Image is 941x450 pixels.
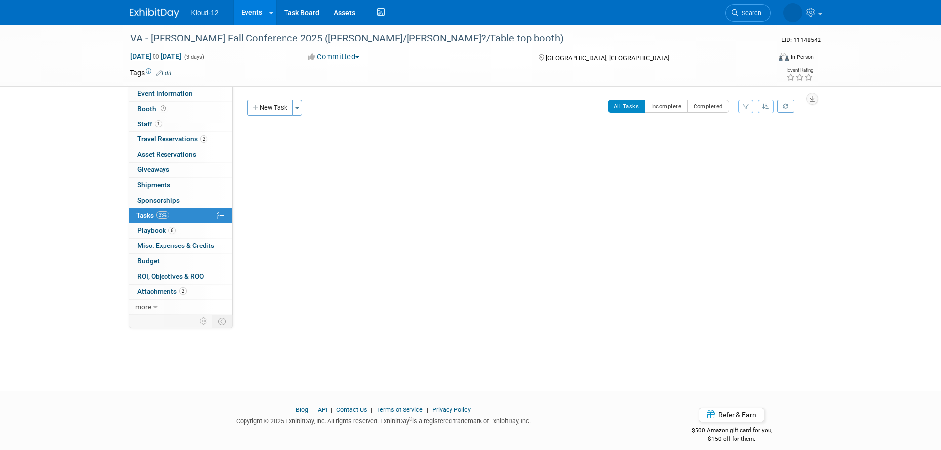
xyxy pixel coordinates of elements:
[247,100,293,116] button: New Task
[195,315,212,327] td: Personalize Event Tab Strip
[779,53,789,61] img: Format-Inperson.png
[432,406,471,413] a: Privacy Policy
[608,100,646,113] button: All Tasks
[129,102,232,117] a: Booth
[137,105,168,113] span: Booth
[699,408,764,422] a: Refer & Earn
[129,223,232,238] a: Playbook6
[200,135,207,143] span: 2
[129,254,232,269] a: Budget
[368,406,375,413] span: |
[129,300,232,315] a: more
[137,242,214,249] span: Misc. Expenses & Credits
[129,269,232,284] a: ROI, Objectives & ROO
[790,53,814,61] div: In-Person
[137,272,204,280] span: ROI, Objectives & ROO
[376,406,423,413] a: Terms of Service
[328,406,335,413] span: |
[129,86,232,101] a: Event Information
[130,52,182,61] span: [DATE] [DATE]
[137,257,160,265] span: Budget
[749,5,802,16] img: Kelli Martines
[137,89,193,97] span: Event Information
[130,414,638,426] div: Copyright © 2025 ExhibitDay, Inc. All rights reserved. ExhibitDay is a registered trademark of Ex...
[137,165,169,173] span: Giveaways
[129,239,232,253] a: Misc. Expenses & Credits
[156,211,169,219] span: 33%
[712,51,814,66] div: Event Format
[159,105,168,112] span: Booth not reserved yet
[129,193,232,208] a: Sponsorships
[137,150,196,158] span: Asset Reservations
[652,435,812,443] div: $150 off for them.
[130,68,172,78] td: Tags
[137,181,170,189] span: Shipments
[179,287,187,295] span: 2
[645,100,688,113] button: Incomplete
[137,135,207,143] span: Travel Reservations
[129,132,232,147] a: Travel Reservations2
[129,285,232,299] a: Attachments2
[129,178,232,193] a: Shipments
[781,36,821,43] span: Event ID: 11148542
[546,54,669,62] span: [GEOGRAPHIC_DATA], [GEOGRAPHIC_DATA]
[129,117,232,132] a: Staff1
[687,100,729,113] button: Completed
[129,147,232,162] a: Asset Reservations
[424,406,431,413] span: |
[137,120,162,128] span: Staff
[777,100,794,113] a: Refresh
[127,30,756,47] div: VA - [PERSON_NAME] Fall Conference 2025 ([PERSON_NAME]/[PERSON_NAME]?/Table top booth)
[130,8,179,18] img: ExhibitDay
[336,406,367,413] a: Contact Us
[183,54,204,60] span: (3 days)
[129,208,232,223] a: Tasks33%
[135,303,151,311] span: more
[691,4,736,22] a: Search
[652,420,812,443] div: $500 Amazon gift card for you,
[318,406,327,413] a: API
[129,163,232,177] a: Giveaways
[310,406,316,413] span: |
[137,287,187,295] span: Attachments
[304,52,363,62] button: Committed
[786,68,813,73] div: Event Rating
[191,9,219,17] span: Kloud-12
[168,227,176,234] span: 6
[156,70,172,77] a: Edit
[704,9,727,17] span: Search
[136,211,169,219] span: Tasks
[409,416,412,422] sup: ®
[155,120,162,127] span: 1
[296,406,308,413] a: Blog
[212,315,232,327] td: Toggle Event Tabs
[151,52,161,60] span: to
[137,226,176,234] span: Playbook
[137,196,180,204] span: Sponsorships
